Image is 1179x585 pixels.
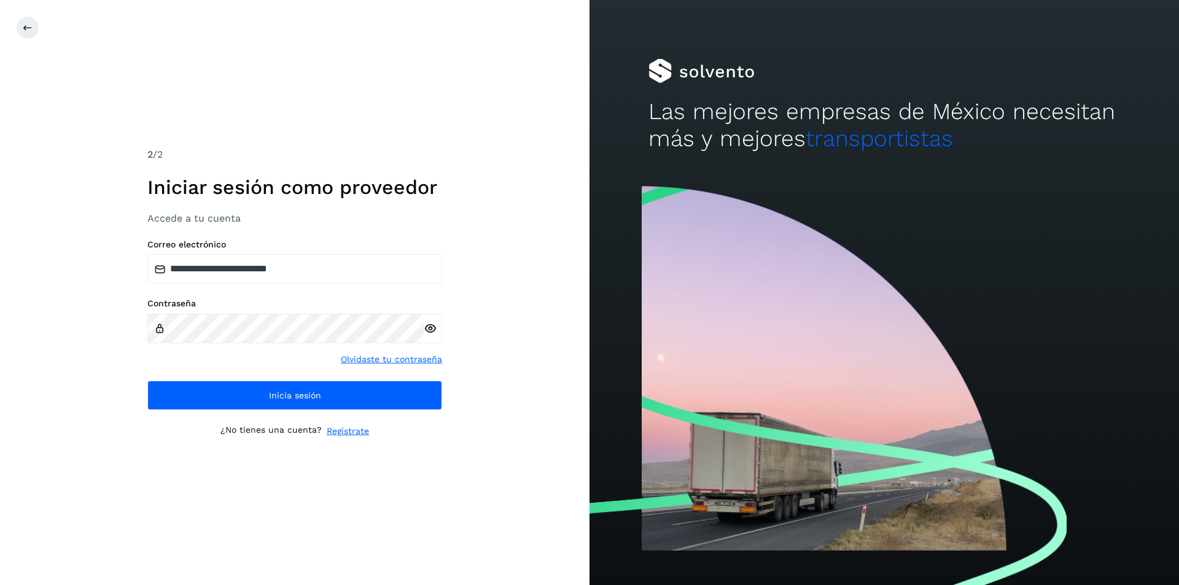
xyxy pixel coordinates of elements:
a: Regístrate [327,425,369,438]
h1: Iniciar sesión como proveedor [147,176,442,199]
p: ¿No tienes una cuenta? [220,425,322,438]
span: transportistas [806,125,953,152]
span: 2 [147,149,153,160]
label: Contraseña [147,298,442,309]
button: Inicia sesión [147,381,442,410]
a: Olvidaste tu contraseña [341,353,442,366]
span: Inicia sesión [269,391,321,400]
label: Correo electrónico [147,239,442,250]
h2: Las mejores empresas de México necesitan más y mejores [648,98,1120,153]
h3: Accede a tu cuenta [147,212,442,224]
div: /2 [147,147,442,162]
